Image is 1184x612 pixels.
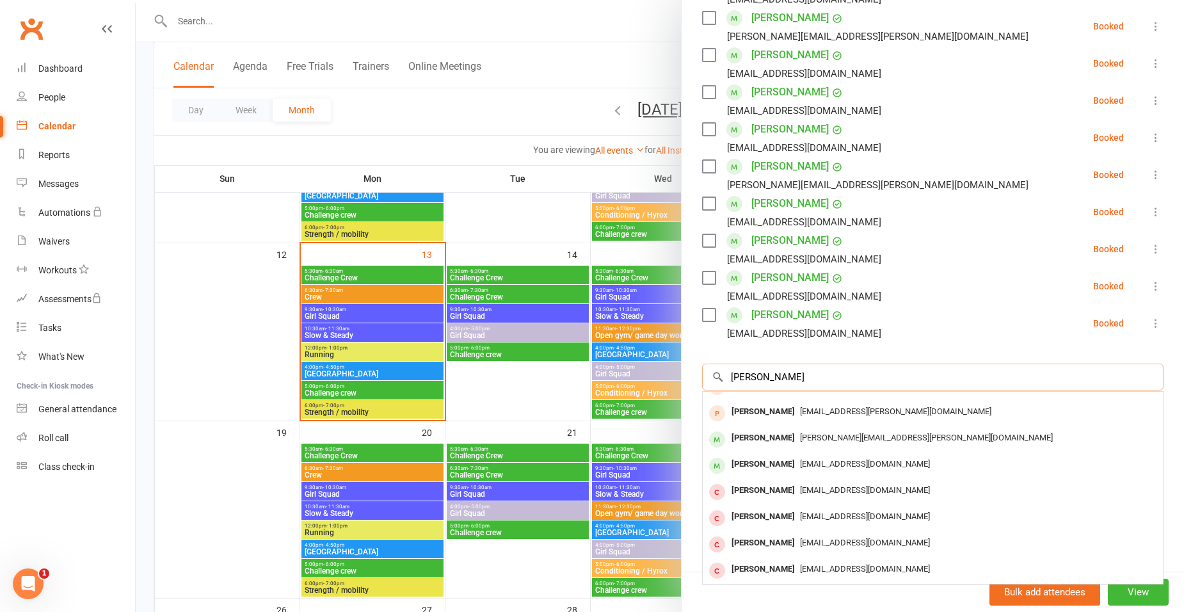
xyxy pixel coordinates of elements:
[1093,207,1124,216] div: Booked
[17,112,135,141] a: Calendar
[727,288,881,305] div: [EMAIL_ADDRESS][DOMAIN_NAME]
[38,462,95,472] div: Class check-in
[709,563,725,579] div: member
[709,536,725,552] div: member
[726,403,800,421] div: [PERSON_NAME]
[709,458,725,474] div: member
[38,150,70,160] div: Reports
[726,560,800,579] div: [PERSON_NAME]
[38,207,90,218] div: Automations
[1093,245,1124,254] div: Booked
[17,170,135,198] a: Messages
[727,325,881,342] div: [EMAIL_ADDRESS][DOMAIN_NAME]
[1093,282,1124,291] div: Booked
[38,63,83,74] div: Dashboard
[38,236,70,246] div: Waivers
[38,433,68,443] div: Roll call
[17,424,135,453] a: Roll call
[38,323,61,333] div: Tasks
[800,485,930,495] span: [EMAIL_ADDRESS][DOMAIN_NAME]
[1093,59,1124,68] div: Booked
[709,431,725,447] div: member
[751,230,829,251] a: [PERSON_NAME]
[17,141,135,170] a: Reports
[709,510,725,526] div: member
[17,342,135,371] a: What's New
[1093,96,1124,105] div: Booked
[1093,319,1124,328] div: Booked
[751,45,829,65] a: [PERSON_NAME]
[15,13,47,45] a: Clubworx
[17,227,135,256] a: Waivers
[38,294,102,304] div: Assessments
[38,121,76,131] div: Calendar
[39,568,49,579] span: 1
[38,351,84,362] div: What's New
[17,54,135,83] a: Dashboard
[726,455,800,474] div: [PERSON_NAME]
[751,305,829,325] a: [PERSON_NAME]
[727,177,1028,193] div: [PERSON_NAME][EMAIL_ADDRESS][PERSON_NAME][DOMAIN_NAME]
[17,198,135,227] a: Automations
[727,28,1028,45] div: [PERSON_NAME][EMAIL_ADDRESS][PERSON_NAME][DOMAIN_NAME]
[709,405,725,421] div: prospect
[1108,579,1169,606] button: View
[727,214,881,230] div: [EMAIL_ADDRESS][DOMAIN_NAME]
[17,453,135,481] a: Class kiosk mode
[17,256,135,285] a: Workouts
[17,285,135,314] a: Assessments
[751,156,829,177] a: [PERSON_NAME]
[38,404,116,414] div: General attendance
[800,433,1053,442] span: [PERSON_NAME][EMAIL_ADDRESS][PERSON_NAME][DOMAIN_NAME]
[726,508,800,526] div: [PERSON_NAME]
[1093,133,1124,142] div: Booked
[800,538,930,547] span: [EMAIL_ADDRESS][DOMAIN_NAME]
[727,251,881,268] div: [EMAIL_ADDRESS][DOMAIN_NAME]
[726,534,800,552] div: [PERSON_NAME]
[17,83,135,112] a: People
[38,265,77,275] div: Workouts
[17,314,135,342] a: Tasks
[38,92,65,102] div: People
[800,407,991,416] span: [EMAIL_ADDRESS][PERSON_NAME][DOMAIN_NAME]
[751,268,829,288] a: [PERSON_NAME]
[751,8,829,28] a: [PERSON_NAME]
[726,429,800,447] div: [PERSON_NAME]
[17,395,135,424] a: General attendance kiosk mode
[1093,170,1124,179] div: Booked
[727,140,881,156] div: [EMAIL_ADDRESS][DOMAIN_NAME]
[800,564,930,574] span: [EMAIL_ADDRESS][DOMAIN_NAME]
[702,364,1164,391] input: Search to add attendees
[709,484,725,500] div: member
[989,579,1100,606] button: Bulk add attendees
[13,568,44,599] iframe: Intercom live chat
[800,511,930,521] span: [EMAIL_ADDRESS][DOMAIN_NAME]
[751,82,829,102] a: [PERSON_NAME]
[38,179,79,189] div: Messages
[727,65,881,82] div: [EMAIL_ADDRESS][DOMAIN_NAME]
[751,193,829,214] a: [PERSON_NAME]
[751,119,829,140] a: [PERSON_NAME]
[800,459,930,469] span: [EMAIL_ADDRESS][DOMAIN_NAME]
[727,102,881,119] div: [EMAIL_ADDRESS][DOMAIN_NAME]
[726,481,800,500] div: [PERSON_NAME]
[1093,22,1124,31] div: Booked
